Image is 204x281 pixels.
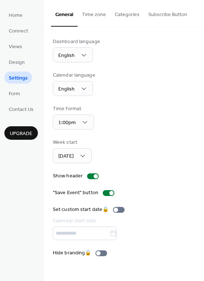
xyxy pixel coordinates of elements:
[4,56,29,68] a: Design
[53,139,90,146] div: Week start
[9,12,23,19] span: Home
[58,51,75,61] span: English
[53,189,98,197] div: "Save Event" button
[9,59,25,66] span: Design
[53,72,95,79] div: Calendar language
[4,24,32,36] a: Connect
[10,130,32,138] span: Upgrade
[9,90,20,98] span: Form
[53,172,83,180] div: Show header
[9,27,28,35] span: Connect
[58,84,75,94] span: English
[4,9,27,21] a: Home
[4,40,27,52] a: Views
[4,72,32,84] a: Settings
[4,87,24,99] a: Form
[58,118,76,128] span: 1:00pm
[4,126,38,140] button: Upgrade
[4,103,38,115] a: Contact Us
[58,151,74,161] span: [DATE]
[53,105,93,113] div: Time format
[53,38,100,46] div: Dashboard language
[9,43,22,51] span: Views
[9,106,34,113] span: Contact Us
[9,74,28,82] span: Settings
